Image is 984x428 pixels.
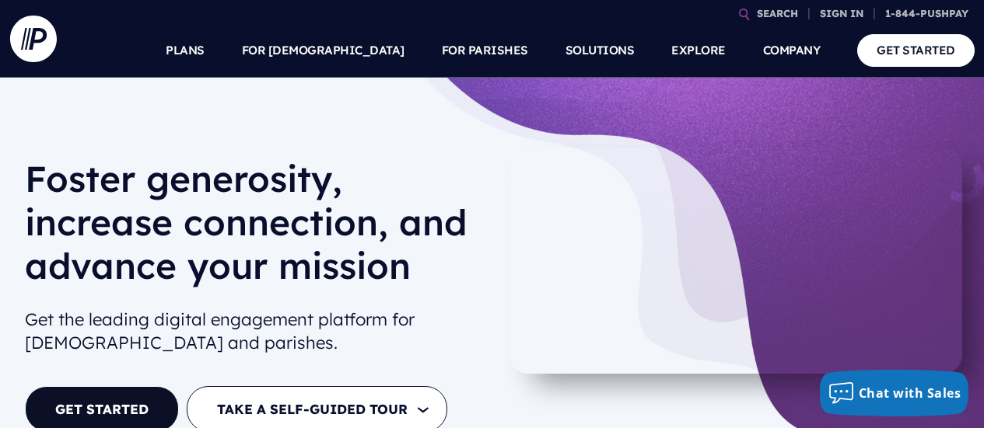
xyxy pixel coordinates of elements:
[857,34,975,66] a: GET STARTED
[763,23,821,78] a: COMPANY
[442,23,528,78] a: FOR PARISHES
[820,370,969,416] button: Chat with Sales
[242,23,404,78] a: FOR [DEMOGRAPHIC_DATA]
[566,23,635,78] a: SOLUTIONS
[671,23,726,78] a: EXPLORE
[859,385,961,402] span: Chat with Sales
[25,301,482,362] h2: Get the leading digital engagement platform for [DEMOGRAPHIC_DATA] and parishes.
[166,23,205,78] a: PLANS
[25,157,482,300] h1: Foster generosity, increase connection, and advance your mission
